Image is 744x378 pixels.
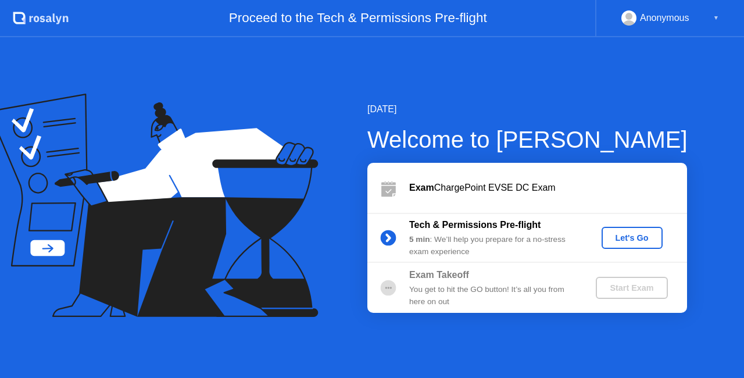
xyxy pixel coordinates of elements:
div: : We’ll help you prepare for a no-stress exam experience [409,234,577,258]
div: ▼ [713,10,719,26]
div: Start Exam [600,283,663,293]
div: Anonymous [640,10,689,26]
div: Let's Go [606,233,658,243]
div: Welcome to [PERSON_NAME] [367,122,688,157]
button: Start Exam [596,277,667,299]
div: [DATE] [367,102,688,116]
div: ChargePoint EVSE DC Exam [409,181,687,195]
div: You get to hit the GO button! It’s all you from here on out [409,284,577,308]
b: 5 min [409,235,430,244]
b: Exam [409,183,434,192]
b: Exam Takeoff [409,270,469,280]
b: Tech & Permissions Pre-flight [409,220,541,230]
button: Let's Go [602,227,663,249]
